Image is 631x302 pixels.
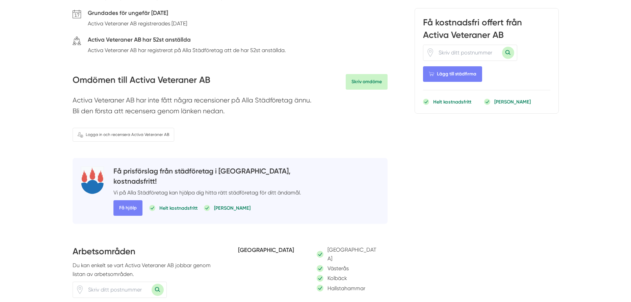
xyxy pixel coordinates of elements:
svg: Pin / Karta [76,285,84,294]
h3: Arbetsområden [73,246,222,261]
p: Activa Veteraner AB har inte fått några recensioner på Alla Städföretag ännu. Bli den första att ... [73,95,388,120]
button: Sök med postnummer [152,284,164,296]
h4: Få prisförslag från städföretag i [GEOGRAPHIC_DATA], kostnadsfritt! [113,166,301,188]
p: Helt kostnadsfritt [159,205,198,211]
h5: Activa Veteraner AB har 52st anställda [88,35,286,46]
p: Vi på Alla Städföretag kan hjälpa dig hitta rätt städföretag för ditt ändamål. [113,188,301,197]
h5: Grundades för ungefär [DATE] [88,8,187,19]
p: Kolbäck [327,274,347,282]
p: Du kan enkelt se vart Activa Veteraner AB jobbar genom listan av arbetsområden. [73,261,222,278]
input: Skriv ditt postnummer [84,282,152,298]
svg: Pin / Karta [426,48,435,57]
span: Klicka för att använda din position. [76,285,84,294]
: Lägg till städfirma [423,66,482,82]
p: Activa Veteraner AB har registrerat på Alla Städföretag att de har 52st anställda. [88,46,286,54]
button: Sök med postnummer [502,47,514,59]
span: Få hjälp [113,200,142,216]
p: Hallstahammar [327,284,365,293]
a: Logga in och recensera Activa Veteraner AB [73,128,174,142]
span: Logga in och recensera Activa Veteraner AB [86,132,169,138]
h3: Få kostnadsfri offert från Activa Veteraner AB [423,17,550,44]
p: [GEOGRAPHIC_DATA] [327,246,379,263]
span: Klicka för att använda din position. [426,48,435,57]
p: Helt kostnadsfritt [433,98,471,105]
input: Skriv ditt postnummer [435,45,502,60]
p: Activa Veteraner AB registrerades [DATE] [88,19,187,28]
p: Västerås [327,264,349,273]
p: [PERSON_NAME] [494,98,531,105]
h5: [GEOGRAPHIC_DATA] [238,246,300,256]
h3: Omdömen till Activa Veteraner AB [73,74,210,90]
a: Skriv omdöme [346,74,388,90]
p: [PERSON_NAME] [214,205,251,211]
